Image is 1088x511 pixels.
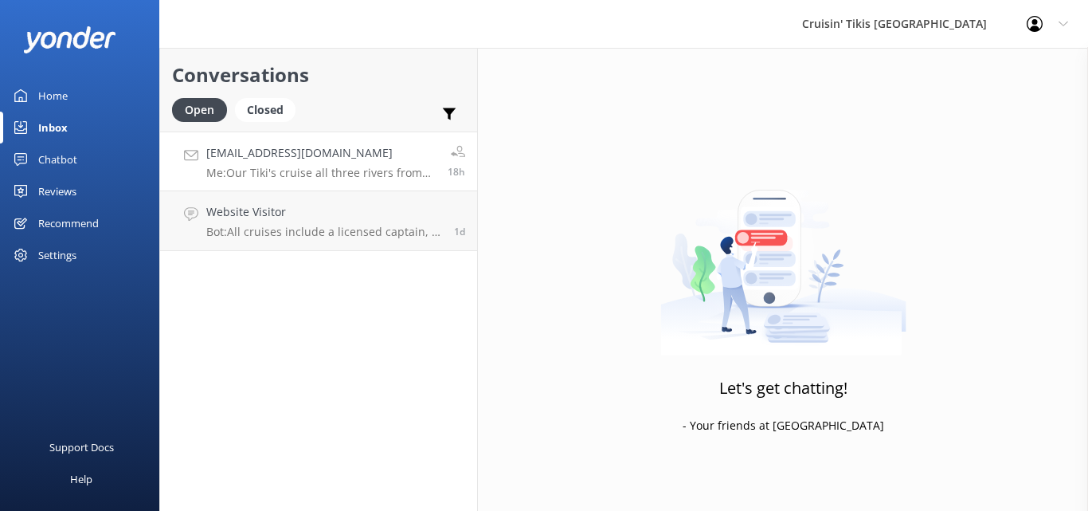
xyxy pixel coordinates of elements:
[206,225,442,239] p: Bot: All cruises include a licensed captain, a 4 speaker Bluetooth sound system, plastic cups, sh...
[235,98,295,122] div: Closed
[172,60,465,90] h2: Conversations
[206,203,442,221] h4: Website Visitor
[683,417,884,434] p: - Your friends at [GEOGRAPHIC_DATA]
[38,80,68,112] div: Home
[160,191,477,251] a: Website VisitorBot:All cruises include a licensed captain, a 4 speaker Bluetooth sound system, pl...
[38,112,68,143] div: Inbox
[49,431,114,463] div: Support Docs
[38,143,77,175] div: Chatbot
[172,98,227,122] div: Open
[454,225,465,238] span: 02:59pm 10-Aug-2025 (UTC -04:00) America/New_York
[38,207,99,239] div: Recommend
[160,132,477,191] a: [EMAIL_ADDRESS][DOMAIN_NAME]Me:Our Tiki's cruise all three rivers from the [GEOGRAPHIC_DATA] on t...
[38,175,76,207] div: Reviews
[24,26,115,53] img: yonder-white-logo.png
[70,463,92,495] div: Help
[206,166,436,180] p: Me: Our Tiki's cruise all three rivers from the [GEOGRAPHIC_DATA] on the Monongahela river, down ...
[235,100,303,118] a: Closed
[206,144,436,162] h4: [EMAIL_ADDRESS][DOMAIN_NAME]
[448,165,465,179] span: 05:32pm 11-Aug-2025 (UTC -04:00) America/New_York
[38,239,76,271] div: Settings
[172,100,235,118] a: Open
[660,156,906,356] img: artwork of a man stealing a conversation from at giant smartphone
[719,375,847,401] h3: Let's get chatting!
